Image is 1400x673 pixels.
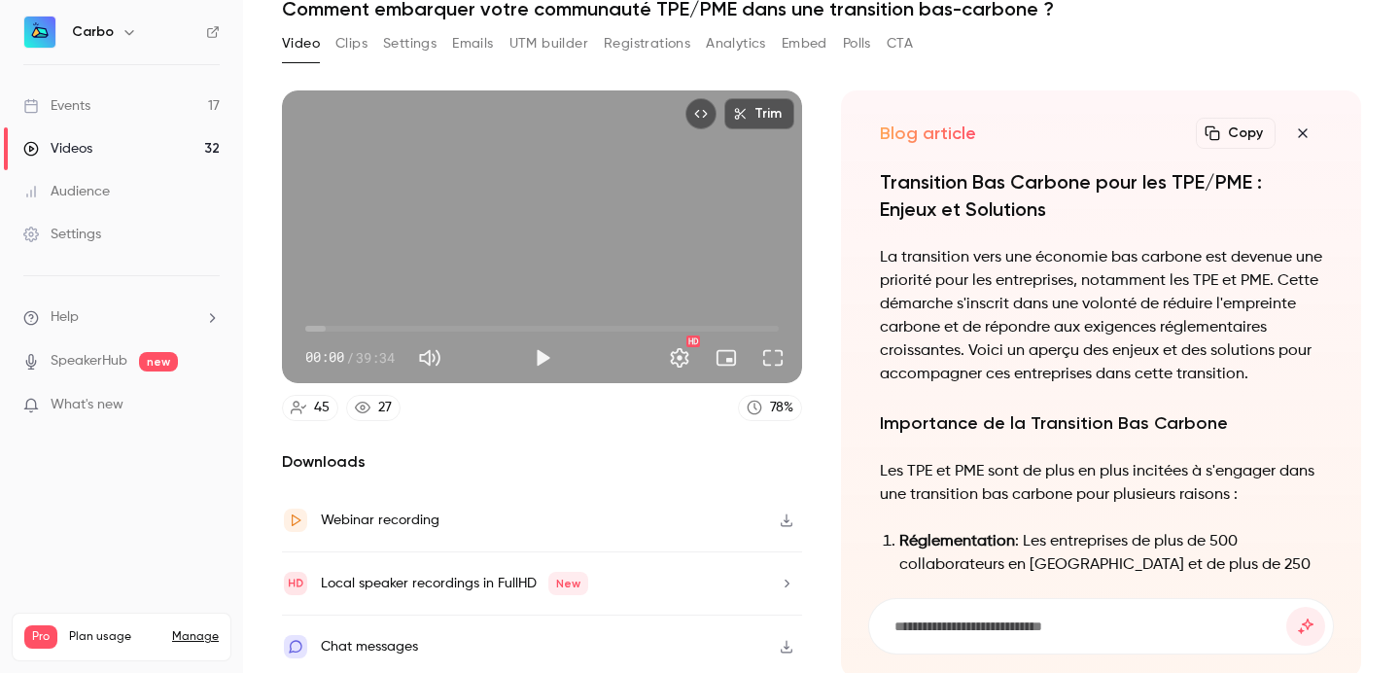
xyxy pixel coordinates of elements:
[139,352,178,372] span: new
[172,629,219,645] a: Manage
[24,625,57,649] span: Pro
[24,17,55,48] img: Carbo
[724,98,794,129] button: Trim
[51,351,127,372] a: SpeakerHub
[23,307,220,328] li: help-dropdown-opener
[305,347,344,368] span: 00:00
[51,395,123,415] span: What's new
[23,139,92,159] div: Videos
[706,28,766,59] button: Analytics
[335,28,367,59] button: Clips
[282,395,338,421] a: 45
[51,307,79,328] span: Help
[452,28,493,59] button: Emails
[321,509,439,532] div: Webinar recording
[346,347,354,368] span: /
[880,122,976,145] h2: Blog article
[1196,118,1276,149] button: Copy
[660,338,699,377] button: Settings
[685,98,717,129] button: Embed video
[738,395,802,421] a: 78%
[305,347,395,368] div: 00:00
[282,28,320,59] button: Video
[880,409,1322,437] h2: Importance de la Transition Bas Carbone
[604,28,690,59] button: Registrations
[282,450,802,474] h2: Downloads
[509,28,588,59] button: UTM builder
[383,28,437,59] button: Settings
[686,336,700,347] div: HD
[843,28,871,59] button: Polls
[346,395,401,421] a: 27
[321,572,588,595] div: Local speaker recordings in FullHD
[899,530,1322,670] p: : Les entreprises de plus de 500 collaborateurs en [GEOGRAPHIC_DATA] et de plus de 250 en outre-m...
[770,398,793,418] div: 78 %
[356,347,395,368] span: 39:34
[378,398,392,418] div: 27
[69,629,160,645] span: Plan usage
[23,225,101,244] div: Settings
[753,338,792,377] button: Full screen
[23,96,90,116] div: Events
[782,28,827,59] button: Embed
[523,338,562,377] button: Play
[314,398,330,418] div: 45
[880,246,1322,386] p: La transition vers une économie bas carbone est devenue une priorité pour les entreprises, notamm...
[72,22,114,42] h6: Carbo
[887,28,913,59] button: CTA
[23,182,110,201] div: Audience
[548,572,588,595] span: New
[880,168,1322,223] h1: Transition Bas Carbone pour les TPE/PME : Enjeux et Solutions
[899,534,1015,549] strong: Réglementation
[410,338,449,377] button: Mute
[321,635,418,658] div: Chat messages
[707,338,746,377] button: Turn on miniplayer
[880,460,1322,507] p: Les TPE et PME sont de plus en plus incitées à s'engager dans une transition bas carbone pour plu...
